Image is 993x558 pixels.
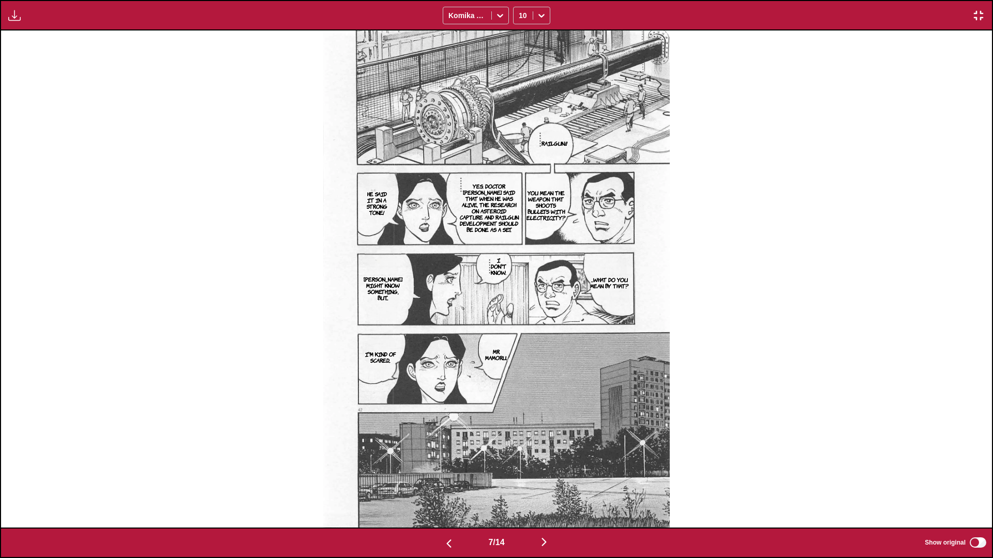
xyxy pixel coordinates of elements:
p: Yes. Doctor [PERSON_NAME] said that when he was alive, the research on asteroid capture and railg... [458,181,521,235]
input: Show original [970,537,986,548]
img: Previous page [443,537,455,550]
img: Manga Panel [323,30,669,528]
span: 7 / 14 [488,538,504,547]
span: Show original [925,539,966,546]
p: Railgun!! [539,138,569,148]
p: He said it in a strong tone! [364,189,390,218]
p: I don't know. [489,255,508,277]
img: Download translated images [8,9,21,22]
p: Mr. Mamoru... [483,346,510,363]
p: [PERSON_NAME] might know something, but... [362,274,404,303]
p: You mean the weapon that shoots bullets with electricity? [524,188,568,223]
p: I'm kind of scared... [362,349,400,365]
img: Next page [538,536,550,548]
p: ...What do you mean by that? [584,274,635,291]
